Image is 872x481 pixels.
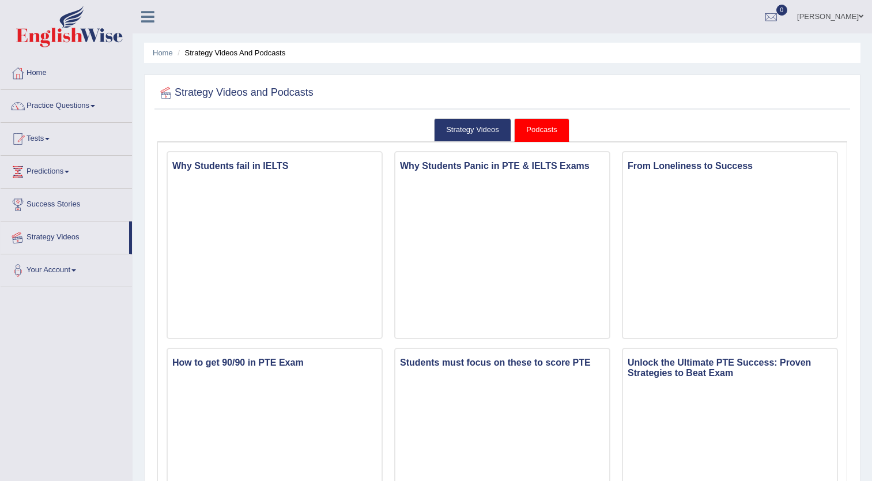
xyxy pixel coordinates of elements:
a: Your Account [1,254,132,283]
a: Podcasts [514,118,569,142]
li: Strategy Videos and Podcasts [175,47,285,58]
a: Home [153,48,173,57]
a: Predictions [1,156,132,185]
a: Home [1,57,132,86]
h3: From Loneliness to Success [623,158,837,174]
h3: How to get 90/90 in PTE Exam [168,355,382,371]
h3: Students must focus on these to score PTE [395,355,609,371]
a: Strategy Videos [1,221,129,250]
h3: Why Students fail in IELTS [168,158,382,174]
span: 0 [776,5,788,16]
h2: Strategy Videos and Podcasts [157,84,314,102]
a: Practice Questions [1,90,132,119]
a: Success Stories [1,189,132,217]
h3: Why Students Panic in PTE & IELTS Exams [395,158,609,174]
a: Tests [1,123,132,152]
a: Strategy Videos [434,118,511,142]
h3: Unlock the Ultimate PTE Success: Proven Strategies to Beat Exam [623,355,837,381]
